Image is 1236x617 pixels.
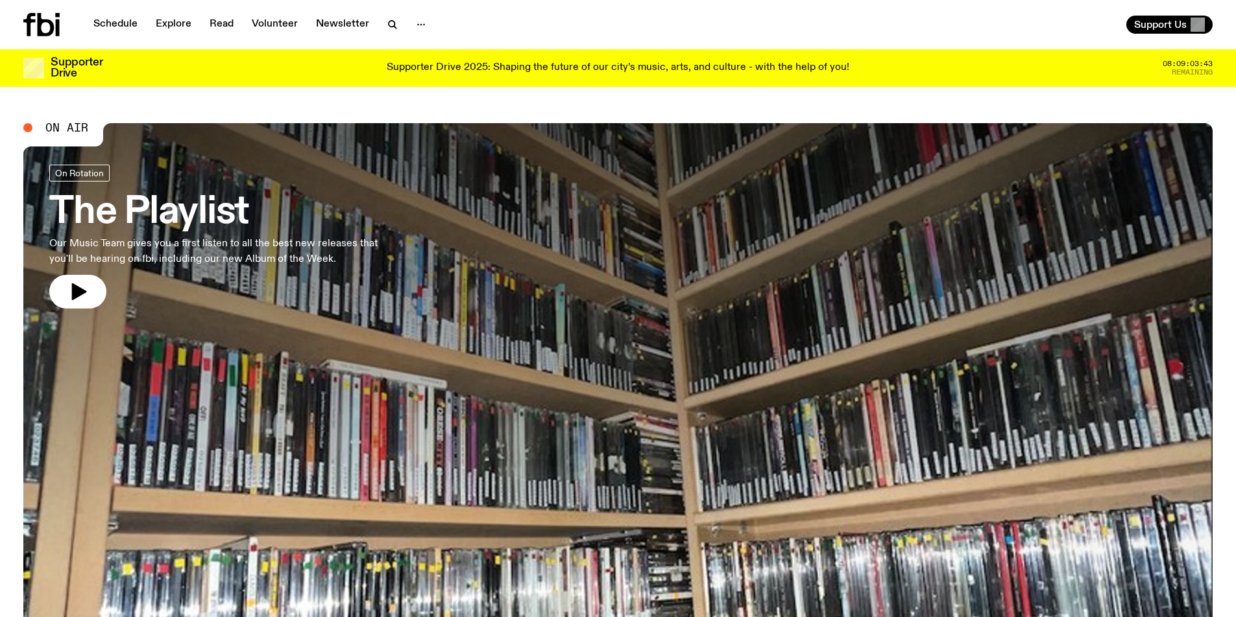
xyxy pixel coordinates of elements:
a: Schedule [86,16,145,34]
a: On Rotation [49,165,110,181]
span: Support Us [1134,19,1187,30]
a: The PlaylistOur Music Team gives you a first listen to all the best new releases that you'll be h... [49,165,382,308]
button: Support Us [1126,16,1213,34]
span: On Rotation [55,168,104,178]
a: Newsletter [308,16,377,34]
span: On Air [45,122,88,134]
h3: The Playlist [49,194,382,231]
h3: Supporter Drive [51,57,103,79]
p: Supporter Drive 2025: Shaping the future of our city’s music, arts, and culture - with the help o... [387,62,849,74]
p: Our Music Team gives you a first listen to all the best new releases that you'll be hearing on fb... [49,236,382,267]
span: Remaining [1172,69,1213,76]
a: Volunteer [244,16,306,34]
span: 08:09:03:43 [1163,60,1213,67]
a: Explore [148,16,199,34]
a: Read [202,16,241,34]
